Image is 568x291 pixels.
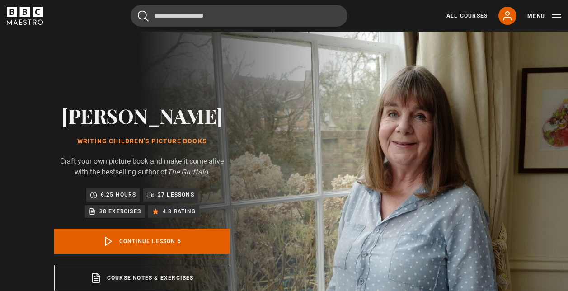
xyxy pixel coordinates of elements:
button: Submit the search query [138,10,149,22]
p: 38 exercises [99,207,141,216]
input: Search [131,5,347,27]
a: Course notes & exercises [54,265,230,291]
h2: [PERSON_NAME] [54,104,230,127]
h1: Writing Children's Picture Books [54,138,230,145]
a: All Courses [446,12,488,20]
svg: BBC Maestro [7,7,43,25]
p: 4.8 rating [163,207,196,216]
p: 27 lessons [158,190,194,199]
button: Toggle navigation [527,12,561,21]
p: Craft your own picture book and make it come alive with the bestselling author of . [54,156,230,178]
a: Continue lesson 5 [54,229,230,254]
i: The Gruffalo [167,168,208,176]
p: 6.25 hours [101,190,136,199]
